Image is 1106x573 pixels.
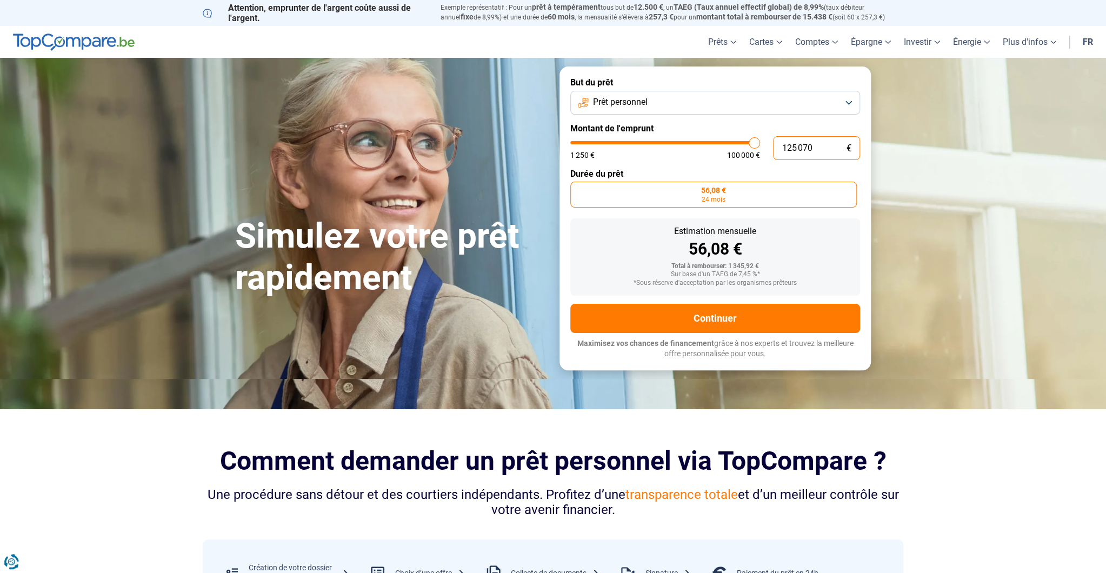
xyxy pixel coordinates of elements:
div: Sur base d'un TAEG de 7,45 %* [579,271,851,278]
span: € [847,144,851,153]
a: fr [1076,26,1100,58]
a: Plus d'infos [996,26,1063,58]
h2: Comment demander un prêt personnel via TopCompare ? [203,446,903,476]
div: Total à rembourser: 1 345,92 € [579,263,851,270]
span: 60 mois [548,12,575,21]
span: fixe [461,12,474,21]
a: Épargne [844,26,897,58]
h1: Simulez votre prêt rapidement [235,216,547,299]
span: 24 mois [702,196,725,203]
span: montant total à rembourser de 15.438 € [696,12,832,21]
p: Attention, emprunter de l'argent coûte aussi de l'argent. [203,3,428,23]
a: Énergie [947,26,996,58]
a: Investir [897,26,947,58]
a: Cartes [743,26,789,58]
label: Durée du prêt [570,169,860,179]
img: TopCompare [13,34,135,51]
span: 56,08 € [701,186,726,194]
span: TAEG (Taux annuel effectif global) de 8,99% [674,3,824,11]
a: Prêts [702,26,743,58]
div: 56,08 € [579,241,851,257]
span: Prêt personnel [593,96,648,108]
button: Continuer [570,304,860,333]
span: Maximisez vos chances de financement [577,339,714,348]
span: 12.500 € [634,3,663,11]
div: Estimation mensuelle [579,227,851,236]
button: Prêt personnel [570,91,860,115]
span: prêt à tempérament [532,3,601,11]
p: grâce à nos experts et trouvez la meilleure offre personnalisée pour vous. [570,338,860,359]
span: 100 000 € [727,151,760,159]
div: Une procédure sans détour et des courtiers indépendants. Profitez d’une et d’un meilleur contrôle... [203,487,903,518]
span: transparence totale [625,487,738,502]
span: 1 250 € [570,151,595,159]
p: Exemple représentatif : Pour un tous but de , un (taux débiteur annuel de 8,99%) et une durée de ... [441,3,903,22]
label: But du prêt [570,77,860,88]
a: Comptes [789,26,844,58]
span: 257,3 € [649,12,674,21]
label: Montant de l'emprunt [570,123,860,134]
div: *Sous réserve d'acceptation par les organismes prêteurs [579,279,851,287]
